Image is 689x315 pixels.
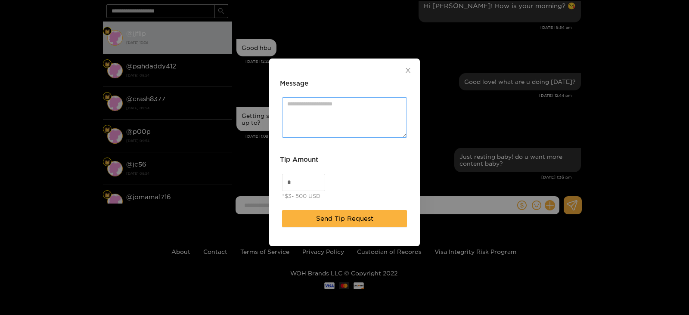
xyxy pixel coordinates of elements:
h3: Tip Amount [280,154,318,165]
button: Close [396,59,420,83]
button: Send Tip Request [282,210,407,227]
h3: Message [280,78,308,89]
span: close [405,67,411,74]
span: Send Tip Request [316,213,373,224]
div: *$3- 500 USD [282,191,320,200]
